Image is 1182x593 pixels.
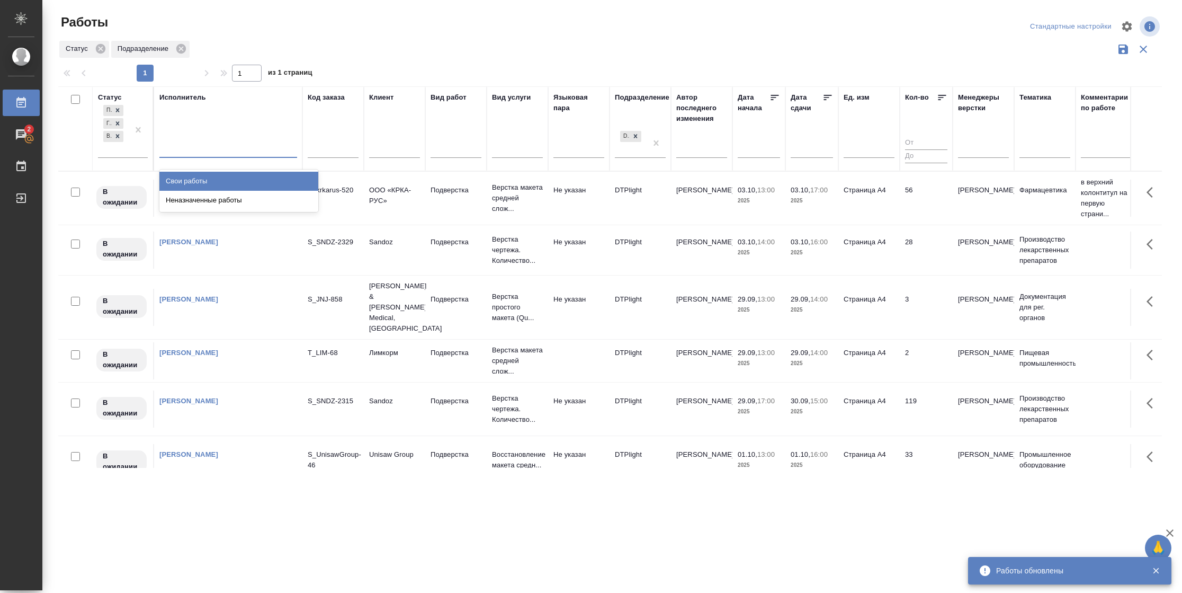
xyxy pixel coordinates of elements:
p: В ожидании [103,238,140,260]
div: T_LIM-68 [308,348,359,358]
p: [PERSON_NAME] [958,237,1009,247]
p: 14:00 [810,349,828,357]
div: DTPlight [619,130,642,143]
td: Не указан [548,444,610,481]
div: Статус [98,92,122,103]
div: Языковая пара [553,92,604,113]
span: 2 [21,124,37,135]
input: До [905,149,947,163]
div: В ожидании [103,131,112,142]
div: Исполнитель назначен, приступать к работе пока рано [95,294,148,319]
button: Закрыть [1145,566,1167,576]
td: DTPlight [610,232,671,269]
p: 03.10, [738,186,757,194]
div: S_krkarus-520 [308,185,359,196]
td: Страница А4 [838,342,900,379]
td: Не указан [548,289,610,326]
td: Страница А4 [838,289,900,326]
p: Подверстка [431,449,481,460]
div: Исполнитель назначен, приступать к работе пока рано [95,449,148,474]
td: 119 [900,391,953,428]
button: Сбросить фильтры [1133,39,1153,59]
div: Подбор [103,105,112,116]
p: 15:00 [810,397,828,405]
p: 17:00 [757,397,775,405]
div: S_UnisawGroup-46 [308,449,359,471]
p: Производство лекарственных препаратов [1019,393,1070,425]
td: DTPlight [610,391,671,428]
td: DTPlight [610,289,671,326]
p: Подверстка [431,294,481,305]
div: Неназначенные работы [159,191,318,210]
p: Производство лекарственных препаратов [1019,234,1070,266]
span: из 1 страниц [268,66,312,82]
p: Лимкорм [369,348,420,358]
td: Не указан [548,391,610,428]
p: Sandoz [369,396,420,406]
p: Промышленное оборудование [1019,449,1070,471]
p: Документация для рег. органов [1019,291,1070,323]
p: [PERSON_NAME] [958,449,1009,460]
p: 30.09, [791,397,810,405]
td: [PERSON_NAME] [671,180,732,217]
a: [PERSON_NAME] [159,349,218,357]
div: Исполнитель назначен, приступать к работе пока рано [95,396,148,421]
p: 2025 [791,358,833,369]
p: 13:00 [757,295,775,303]
p: 13:00 [757,349,775,357]
p: 29.09, [791,349,810,357]
div: Исполнитель назначен, приступать к работе пока рано [95,237,148,262]
td: [PERSON_NAME] [671,232,732,269]
td: DTPlight [610,444,671,481]
p: 16:00 [810,450,828,458]
div: Подразделение [615,92,669,103]
td: Страница А4 [838,391,900,428]
div: split button [1027,19,1114,35]
p: 29.09, [791,295,810,303]
p: [PERSON_NAME] & [PERSON_NAME] Medical, [GEOGRAPHIC_DATA] [369,281,420,334]
td: [PERSON_NAME] [671,391,732,428]
td: Не указан [548,232,610,269]
div: Вид работ [431,92,467,103]
p: 29.09, [738,295,757,303]
td: [PERSON_NAME] [671,444,732,481]
p: Статус [66,43,92,54]
td: Страница А4 [838,232,900,269]
p: 2025 [738,460,780,471]
td: [PERSON_NAME] [671,289,732,326]
div: Вид услуги [492,92,531,103]
div: Исполнитель [159,92,206,103]
td: 33 [900,444,953,481]
div: Менеджеры верстки [958,92,1009,113]
div: DTPlight [620,131,630,142]
p: 29.09, [738,349,757,357]
p: 13:00 [757,450,775,458]
p: 17:00 [810,186,828,194]
div: Статус [59,41,109,58]
td: 3 [900,289,953,326]
p: 13:00 [757,186,775,194]
p: Подразделение [118,43,172,54]
p: Верстка простого макета (Qu... [492,291,543,323]
a: [PERSON_NAME] [159,295,218,303]
p: В ожидании [103,296,140,317]
p: Верстка макета средней слож... [492,182,543,214]
td: DTPlight [610,342,671,379]
p: Верстка чертежа. Количество... [492,393,543,425]
input: От [905,137,947,150]
p: Подверстка [431,237,481,247]
p: 14:00 [757,238,775,246]
p: в верхний колонтитул на первую страни... [1081,177,1132,219]
a: [PERSON_NAME] [159,238,218,246]
p: Подверстка [431,348,481,358]
p: Восстановление макета средн... [492,449,543,471]
p: 16:00 [810,238,828,246]
td: Страница А4 [838,180,900,217]
button: Здесь прячутся важные кнопки [1140,444,1166,470]
button: Здесь прячутся важные кнопки [1140,391,1166,416]
div: Готов к работе [103,118,112,129]
button: Здесь прячутся важные кнопки [1140,180,1166,205]
p: 2025 [791,460,833,471]
td: 2 [900,342,953,379]
div: Работы обновлены [996,565,1136,576]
